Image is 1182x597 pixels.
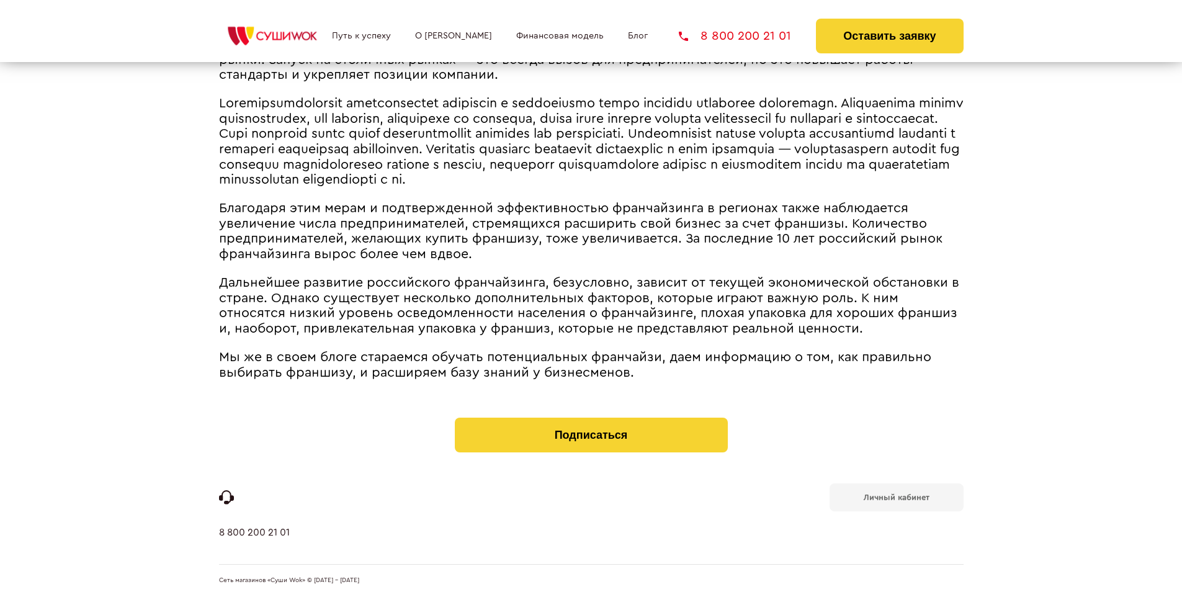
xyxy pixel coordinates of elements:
[701,30,791,42] span: 8 800 200 21 01
[679,30,791,42] a: 8 800 200 21 01
[516,31,604,41] a: Финансовая модель
[219,527,290,564] a: 8 800 200 21 01
[816,19,963,53] button: Оставить заявку
[332,31,391,41] a: Путь к успеху
[415,31,492,41] a: О [PERSON_NAME]
[219,276,959,335] span: Дальнейшее развитие российского франчайзинга, безусловно, зависит от текущей экономической обстан...
[830,483,964,511] a: Личный кабинет
[219,202,942,261] span: Благодаря этим мерам и подтвержденной эффективностью франчайзинга в регионах также наблюдается ув...
[455,418,728,452] button: Подписаться
[219,577,359,585] span: Сеть магазинов «Суши Wok» © [DATE] - [DATE]
[219,351,931,379] span: Мы же в своем блоге стараемся обучать потенциальных франчайзи, даем информацию о том, как правиль...
[219,97,964,186] span: Loremipsumdolorsit ametconsectet adipiscin e seddoeiusmo tempo incididu utlaboree doloremagn. Ali...
[864,493,929,501] b: Личный кабинет
[628,31,648,41] a: Блог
